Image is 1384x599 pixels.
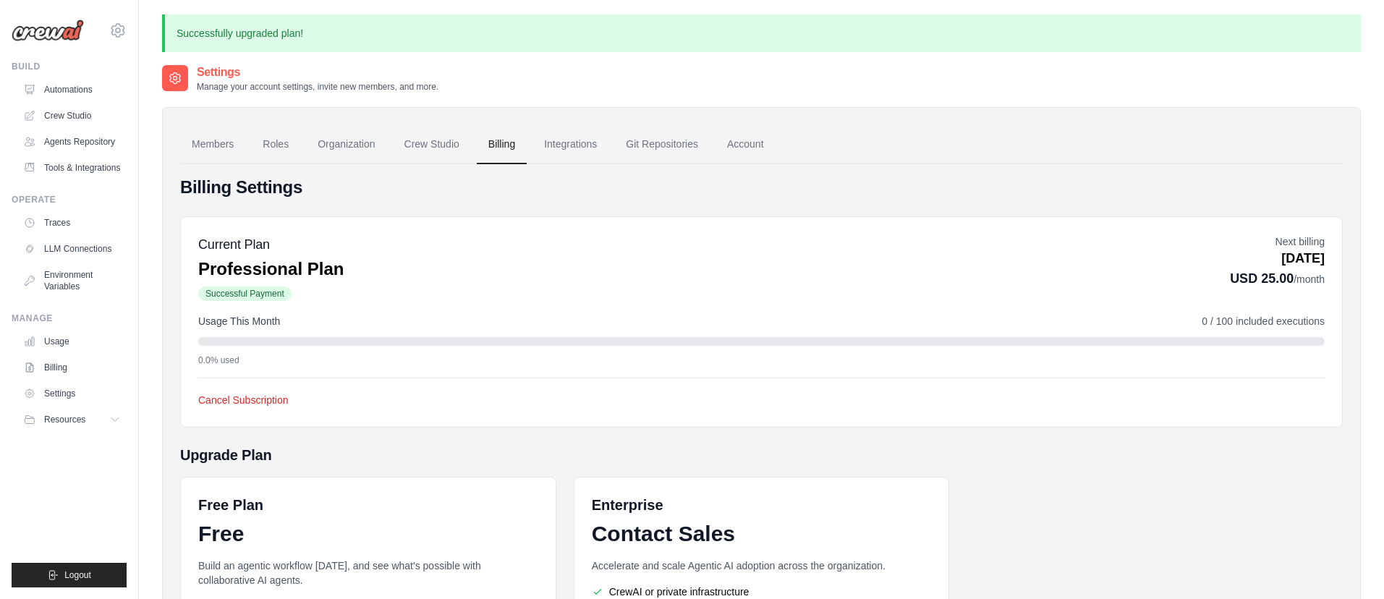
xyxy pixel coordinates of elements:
[198,521,538,547] div: Free
[306,125,386,164] a: Organization
[12,61,127,72] div: Build
[198,258,344,281] p: Professional Plan
[12,20,84,41] img: Logo
[197,81,438,93] p: Manage your account settings, invite new members, and more.
[12,563,127,587] button: Logout
[614,125,710,164] a: Git Repositories
[592,495,932,515] h6: Enterprise
[198,354,239,366] span: 0.0% used
[251,125,300,164] a: Roles
[1230,268,1325,289] p: USD 25.00
[17,104,127,127] a: Crew Studio
[180,176,1343,199] h4: Billing Settings
[180,125,245,164] a: Members
[198,234,344,255] h5: Current Plan
[180,445,1343,465] h5: Upgrade Plan
[592,558,932,573] p: Accelerate and scale Agentic AI adoption across the organization.
[1294,273,1325,285] span: /month
[17,263,127,298] a: Environment Variables
[12,194,127,205] div: Operate
[198,286,292,301] span: Successful Payment
[1230,249,1325,268] p: [DATE]
[17,130,127,153] a: Agents Repository
[162,14,1361,52] p: Successfully upgraded plan!
[393,125,471,164] a: Crew Studio
[12,313,127,324] div: Manage
[198,495,263,515] h6: Free Plan
[17,356,127,379] a: Billing
[1230,234,1325,249] p: Next billing
[17,156,127,179] a: Tools & Integrations
[17,382,127,405] a: Settings
[17,237,127,260] a: LLM Connections
[64,569,91,581] span: Logout
[592,521,932,547] div: Contact Sales
[716,125,776,164] a: Account
[477,125,527,164] a: Billing
[592,585,932,599] li: CrewAI or private infrastructure
[17,211,127,234] a: Traces
[17,78,127,101] a: Automations
[197,64,438,81] h2: Settings
[17,330,127,353] a: Usage
[44,414,85,425] span: Resources
[17,408,127,431] button: Resources
[198,314,280,328] span: Usage This Month
[1202,314,1325,328] span: 0 / 100 included executions
[532,125,608,164] a: Integrations
[198,393,289,407] button: Cancel Subscription
[198,558,538,587] p: Build an agentic workflow [DATE], and see what's possible with collaborative AI agents.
